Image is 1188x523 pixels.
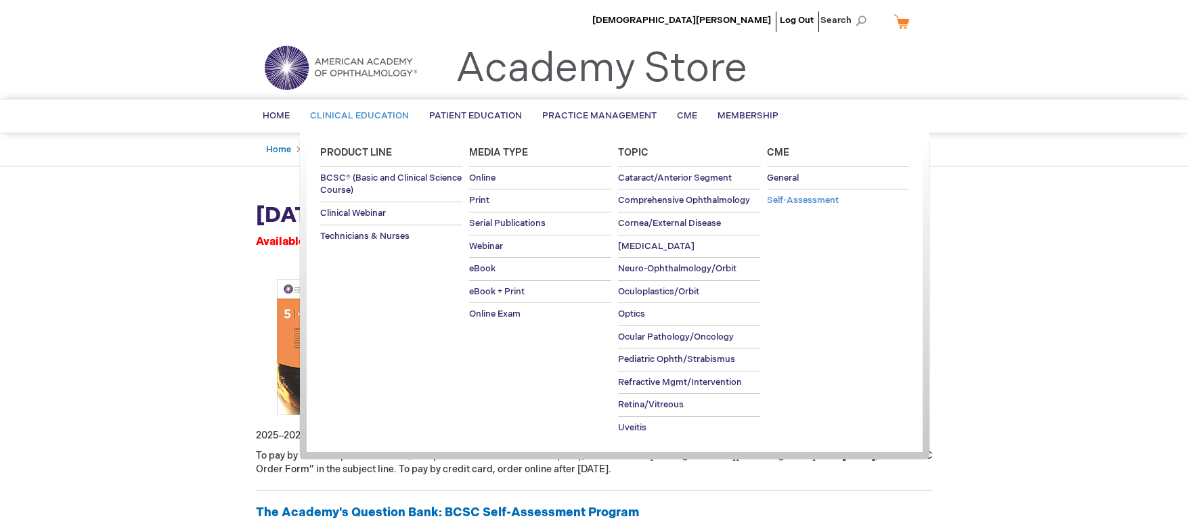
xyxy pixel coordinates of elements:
span: – [279,430,284,440]
span: Pediatric Ophth/Strabismus [618,354,735,365]
span: eBook [469,263,496,274]
strong: [DATE]-[DATE] BCSC Residency Sets [256,202,648,229]
span: Online Exam [469,309,521,319]
span: Webinar [469,241,503,252]
span: Product Line [320,147,392,158]
p: 2025 2026 BCSC Print Residency Set: $1,705 member | $2,220 nonmember [256,428,933,442]
span: Available for advance orders starting [DATE]. [256,235,491,248]
span: Home [263,110,290,121]
span: Comprehensive Ophthalmology [618,195,750,206]
span: Patient Education [429,110,522,121]
a: The Academy's Question Bank: BCSC Self-Assessment Program [256,507,639,519]
span: Neuro-Ophthalmology/Orbit [618,263,736,274]
span: Search [820,7,872,34]
span: Cataract/Anterior Segment [618,173,732,183]
span: Retina/Vitreous [618,399,684,410]
p: Equip your residents with trusted clinical knowledge. 100+ ophthalmologists annually review and v... [256,279,933,306]
span: Media Type [469,147,528,158]
span: Technicians & Nurses [320,231,410,242]
img: BCSC 2020-2021 Section 4 [256,279,391,415]
span: Cornea/External Disease [618,218,721,229]
span: Practice Management [542,110,657,121]
span: Cme [767,147,789,158]
span: Membership [718,110,778,121]
a: Log Out [780,15,814,26]
span: Optics [618,309,645,319]
p: To pay by check or purchase order, complete the , and email it to , with “BCSC Order Form” in the... [256,449,933,476]
span: CME [677,110,697,121]
span: Clinical Webinar [320,208,386,219]
span: eBook + Print [469,286,525,297]
a: Academy Store [456,45,747,93]
span: Serial Publications [469,218,546,229]
span: Print [469,195,489,206]
span: General [767,173,799,183]
span: Uveitis [618,422,646,433]
span: Online [469,173,496,183]
strong: The Academy's Question Bank: BCSC Self-Assessment Program [256,505,639,520]
span: Self-Assessment [767,195,839,206]
span: Oculoplastics/Orbit [618,286,699,297]
span: Clinical Education [310,110,409,121]
a: [DEMOGRAPHIC_DATA][PERSON_NAME] [592,15,771,26]
a: Home [266,144,291,155]
span: Topic [618,147,648,158]
span: Refractive Mgmt/Intervention [618,377,742,388]
p: • [256,408,933,422]
span: Ocular Pathology/Oncology [618,332,734,342]
span: [MEDICAL_DATA] [618,241,695,252]
span: BCSC® (Basic and Clinical Science Course) [320,173,462,196]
